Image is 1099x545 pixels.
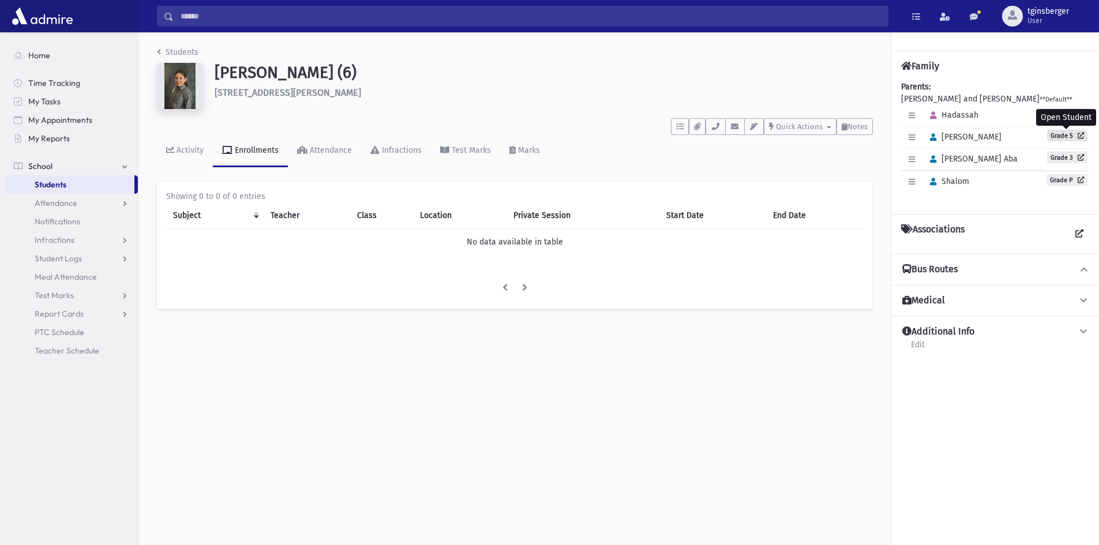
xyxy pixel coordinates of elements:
td: No data available in table [166,229,864,255]
div: Activity [174,145,204,155]
span: My Reports [28,133,70,144]
th: Location [413,202,507,229]
span: Notifications [35,216,80,227]
div: [PERSON_NAME] and [PERSON_NAME] [901,81,1090,205]
span: [PERSON_NAME] [925,132,1002,142]
span: My Appointments [28,115,92,125]
h4: Additional Info [902,326,974,338]
a: Grade 3 [1047,152,1087,163]
div: Attendance [307,145,352,155]
h1: [PERSON_NAME] (6) [215,63,873,82]
th: Class [350,202,412,229]
a: Attendance [288,135,361,167]
th: End Date [766,202,864,229]
b: Parents: [901,82,931,92]
a: Home [5,46,138,65]
a: My Reports [5,129,138,148]
span: User [1027,16,1069,25]
a: Teacher Schedule [5,341,138,360]
span: My Tasks [28,96,61,107]
span: [PERSON_NAME] Aba [925,154,1018,164]
a: Edit [910,338,925,359]
a: Activity [157,135,213,167]
nav: breadcrumb [157,46,198,63]
span: Hadassah [925,110,978,120]
th: Start Date [659,202,766,229]
a: Grade P [1047,174,1087,186]
a: Student Logs [5,249,138,268]
a: Attendance [5,194,138,212]
a: Students [5,175,134,194]
a: School [5,157,138,175]
a: Marks [500,135,549,167]
button: Notes [837,118,873,135]
th: Private Session [507,202,659,229]
div: Open Student [1036,109,1096,126]
a: My Tasks [5,92,138,111]
span: Attendance [35,198,77,208]
h4: Medical [902,295,945,307]
a: Meal Attendance [5,268,138,286]
span: Home [28,50,50,61]
a: Infractions [5,231,138,249]
th: Teacher [264,202,351,229]
a: Enrollments [213,135,288,167]
a: Test Marks [431,135,500,167]
span: Notes [847,122,868,131]
a: Grade 5 [1047,130,1087,141]
span: tginsberger [1027,7,1069,16]
span: Quick Actions [776,122,823,131]
span: Teacher Schedule [35,345,99,356]
div: Test Marks [449,145,491,155]
input: Search [174,6,888,27]
th: Subject [166,202,264,229]
span: Time Tracking [28,78,80,88]
div: Enrollments [232,145,279,155]
span: PTC Schedule [35,327,84,337]
h4: Associations [901,224,965,245]
span: Report Cards [35,309,84,319]
a: Infractions [361,135,431,167]
h4: Family [901,61,939,72]
a: Time Tracking [5,74,138,92]
a: Notifications [5,212,138,231]
h4: Bus Routes [902,264,958,276]
a: View all Associations [1069,224,1090,245]
a: PTC Schedule [5,323,138,341]
span: Test Marks [35,290,74,300]
button: Medical [901,295,1090,307]
h6: [STREET_ADDRESS][PERSON_NAME] [215,87,873,98]
img: AdmirePro [9,5,76,28]
span: Student Logs [35,253,82,264]
span: School [28,161,52,171]
a: Test Marks [5,286,138,305]
button: Quick Actions [764,118,837,135]
div: Infractions [380,145,422,155]
span: Students [35,179,66,190]
a: Report Cards [5,305,138,323]
span: Shalom [925,176,969,186]
span: Meal Attendance [35,272,97,282]
div: Showing 0 to 0 of 0 entries [166,190,864,202]
a: Students [157,47,198,57]
button: Bus Routes [901,264,1090,276]
span: Infractions [35,235,74,245]
div: Marks [516,145,540,155]
button: Additional Info [901,326,1090,338]
a: My Appointments [5,111,138,129]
